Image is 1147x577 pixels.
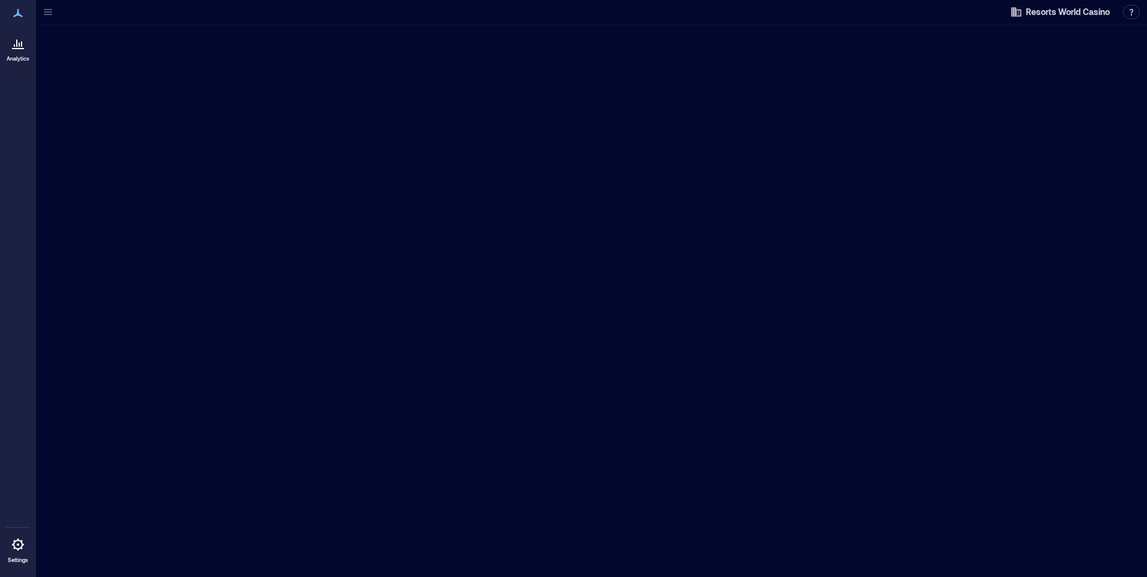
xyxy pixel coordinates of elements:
[4,530,32,567] a: Settings
[7,55,29,62] p: Analytics
[3,29,33,66] a: Analytics
[1007,2,1113,22] button: Resorts World Casino
[8,557,28,564] p: Settings
[1026,6,1110,18] span: Resorts World Casino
